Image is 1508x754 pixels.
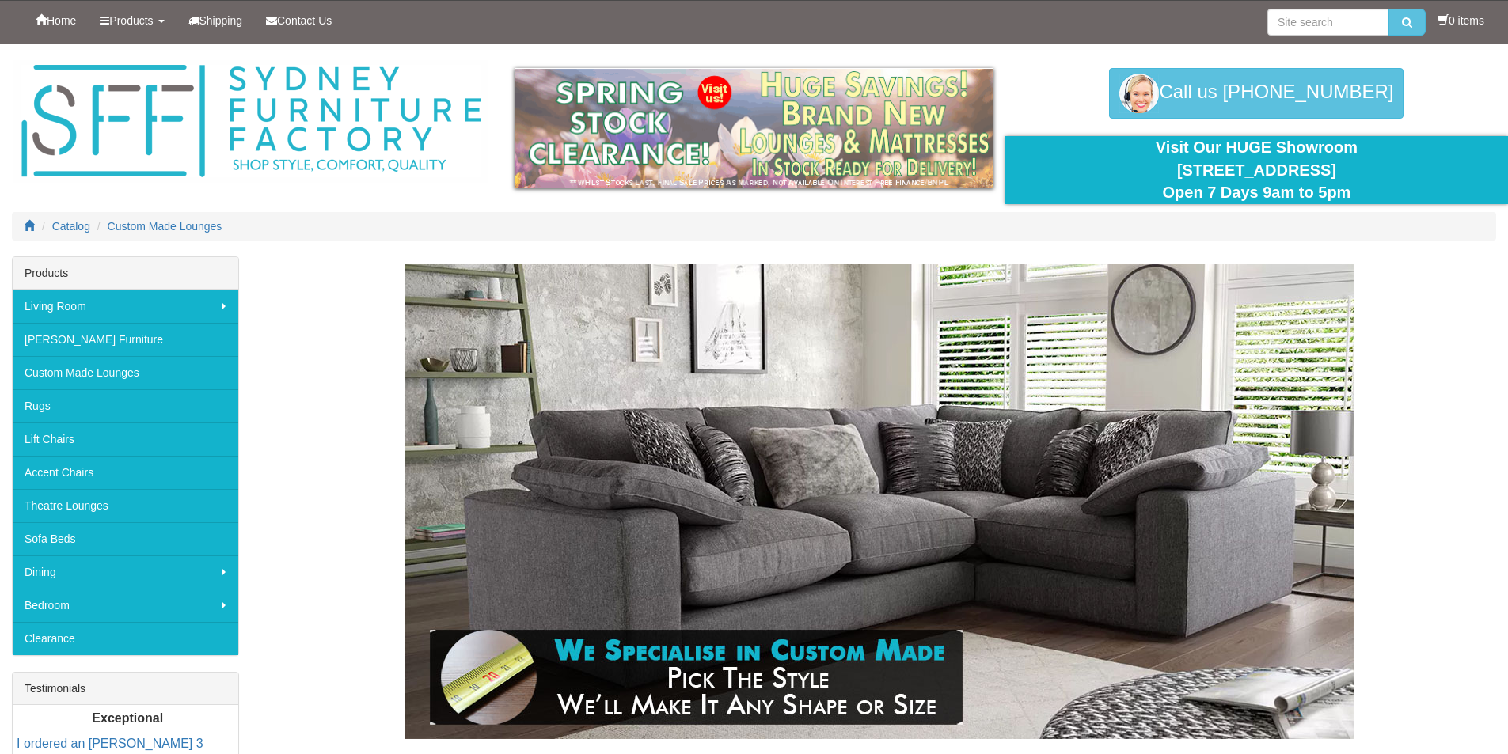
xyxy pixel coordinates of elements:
[1438,13,1484,28] li: 0 items
[52,220,90,233] a: Catalog
[13,389,238,422] a: Rugs
[13,290,238,323] a: Living Room
[13,356,238,389] a: Custom Made Lounges
[13,622,238,655] a: Clearance
[13,589,238,622] a: Bedroom
[108,220,222,233] a: Custom Made Lounges
[13,456,238,489] a: Accent Chairs
[13,257,238,290] div: Products
[13,60,488,183] img: Sydney Furniture Factory
[515,68,993,188] img: spring-sale.gif
[405,264,1354,739] img: Custom Made Lounges
[24,1,88,40] a: Home
[199,14,243,27] span: Shipping
[254,1,344,40] a: Contact Us
[13,555,238,589] a: Dining
[88,1,176,40] a: Products
[13,323,238,356] a: [PERSON_NAME] Furniture
[47,14,76,27] span: Home
[1017,136,1496,204] div: Visit Our HUGE Showroom [STREET_ADDRESS] Open 7 Days 9am to 5pm
[13,673,238,705] div: Testimonials
[13,522,238,555] a: Sofa Beds
[1267,9,1388,36] input: Site search
[109,14,153,27] span: Products
[13,489,238,522] a: Theatre Lounges
[177,1,255,40] a: Shipping
[277,14,332,27] span: Contact Us
[92,711,163,725] b: Exceptional
[13,422,238,456] a: Lift Chairs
